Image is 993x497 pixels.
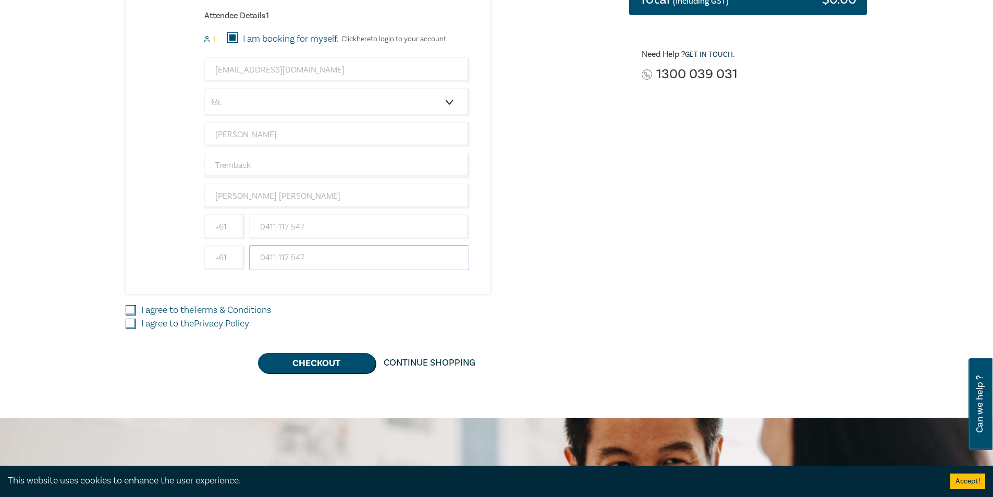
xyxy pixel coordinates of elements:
[204,122,470,147] input: First Name*
[194,318,249,330] a: Privacy Policy
[204,57,470,82] input: Attendee Email*
[339,35,448,43] p: Click to login to your account.
[141,317,249,331] label: I agree to the
[258,353,375,373] button: Checkout
[204,184,470,209] input: Company
[950,474,985,489] button: Accept cookies
[375,353,484,373] a: Continue Shopping
[656,67,738,81] a: 1300 039 031
[975,365,985,444] span: Can we help ?
[193,304,271,316] a: Terms & Conditions
[213,35,215,43] small: 1
[204,245,245,270] input: +61
[249,214,470,239] input: Mobile*
[204,214,245,239] input: +61
[8,474,935,488] div: This website uses cookies to enhance the user experience.
[204,153,470,178] input: Last Name*
[249,245,470,270] input: Phone
[204,11,470,21] h6: Attendee Details 1
[243,32,339,46] label: I am booking for myself.
[357,34,371,44] a: here
[642,50,860,60] h6: Need Help ? .
[685,50,733,59] a: Get in touch
[141,304,271,317] label: I agree to the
